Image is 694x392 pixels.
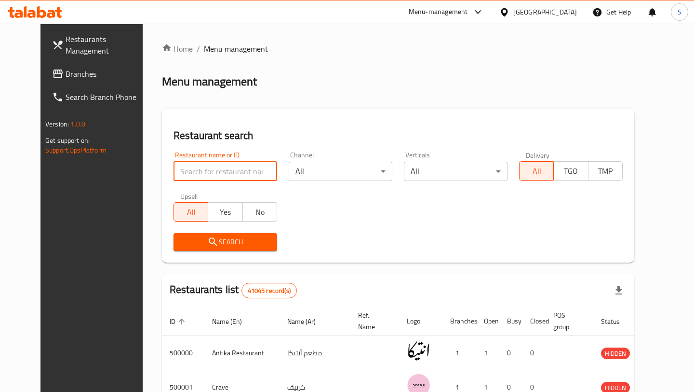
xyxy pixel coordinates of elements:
[280,336,350,370] td: مطعم أنتيكا
[162,74,257,89] h2: Menu management
[180,193,198,199] label: Upsell
[607,279,630,302] div: Export file
[197,43,200,55] li: /
[558,164,584,178] span: TGO
[45,118,69,130] span: Version:
[409,6,468,18] div: Menu-management
[170,282,297,298] h2: Restaurants list
[66,68,148,80] span: Branches
[242,202,277,222] button: No
[553,309,582,333] span: POS group
[499,336,522,370] td: 0
[45,144,107,156] a: Support.OpsPlatform
[162,43,634,55] nav: breadcrumb
[162,336,204,370] td: 500000
[241,283,297,298] div: Total records count
[513,7,577,17] div: [GEOGRAPHIC_DATA]
[173,202,208,222] button: All
[212,205,239,219] span: Yes
[289,162,392,181] div: All
[407,339,431,363] img: Antika Restaurant
[173,162,277,181] input: Search for restaurant name or ID..
[70,118,85,130] span: 1.0.0
[44,85,156,109] a: Search Branch Phone
[404,162,507,181] div: All
[526,152,550,158] label: Delivery
[66,33,148,56] span: Restaurants Management
[173,233,277,251] button: Search
[358,309,387,333] span: Ref. Name
[181,236,269,248] span: Search
[519,161,554,181] button: All
[442,307,476,336] th: Branches
[678,7,681,17] span: S
[522,336,546,370] td: 0
[601,316,632,327] span: Status
[178,205,204,219] span: All
[399,307,442,336] th: Logo
[442,336,476,370] td: 1
[499,307,522,336] th: Busy
[44,62,156,85] a: Branches
[242,286,296,295] span: 41045 record(s)
[523,164,550,178] span: All
[66,91,148,103] span: Search Branch Phone
[476,336,499,370] td: 1
[287,316,328,327] span: Name (Ar)
[162,43,193,55] a: Home
[601,348,630,359] div: HIDDEN
[588,161,623,181] button: TMP
[204,336,280,370] td: Antika Restaurant
[212,316,254,327] span: Name (En)
[45,134,90,147] span: Get support on:
[204,43,268,55] span: Menu management
[592,164,619,178] span: TMP
[247,205,273,219] span: No
[44,28,156,62] a: Restaurants Management
[553,161,588,181] button: TGO
[601,348,630,359] span: HIDDEN
[522,307,546,336] th: Closed
[170,316,188,327] span: ID
[173,128,623,143] h2: Restaurant search
[208,202,242,222] button: Yes
[476,307,499,336] th: Open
